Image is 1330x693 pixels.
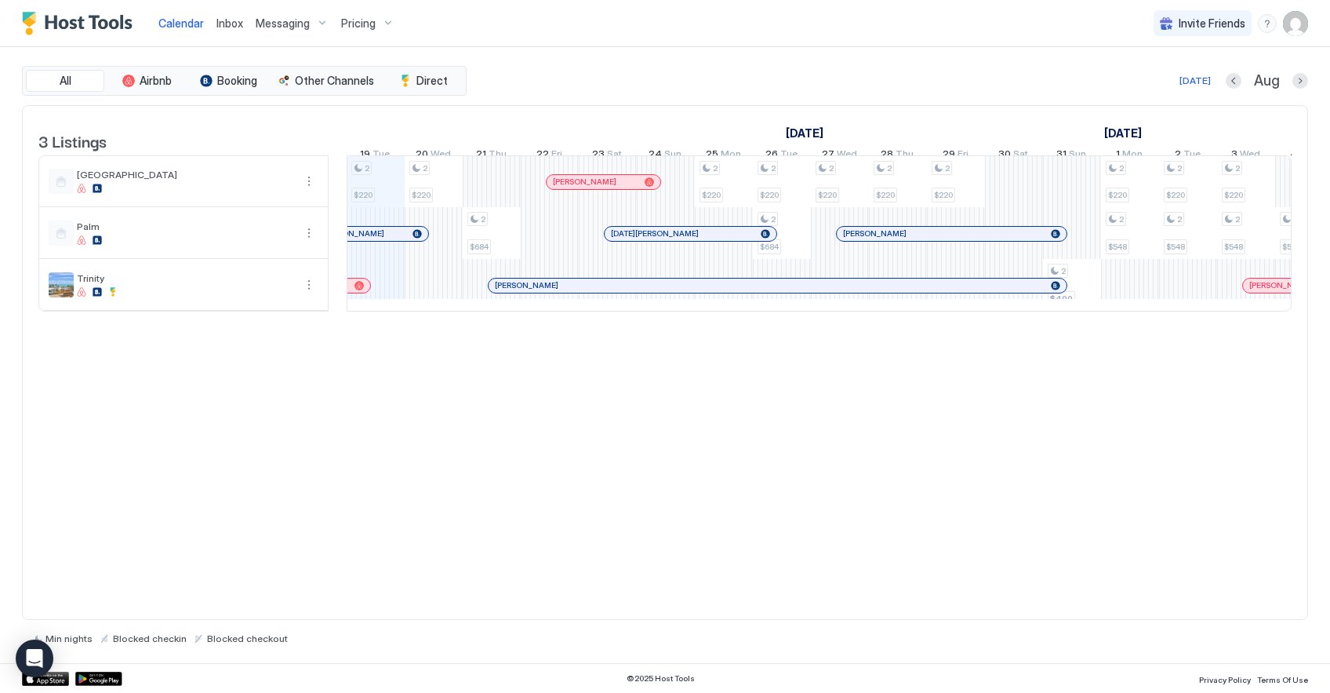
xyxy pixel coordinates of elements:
[761,144,801,167] a: August 26, 2025
[551,148,562,164] span: Fri
[1177,71,1213,90] button: [DATE]
[26,70,104,92] button: All
[607,148,622,164] span: Sat
[384,70,463,92] button: Direct
[158,15,204,31] a: Calendar
[60,74,71,88] span: All
[412,190,431,200] span: $220
[1171,144,1205,167] a: September 2, 2025
[158,16,204,30] span: Calendar
[837,148,857,164] span: Wed
[1224,242,1243,252] span: $548
[934,190,953,200] span: $220
[1119,163,1124,173] span: 2
[1290,148,1297,164] span: 4
[1108,190,1127,200] span: $220
[532,144,566,167] a: August 22, 2025
[588,144,626,167] a: August 23, 2025
[22,672,69,686] a: App Store
[216,16,243,30] span: Inbox
[649,148,662,164] span: 24
[721,148,741,164] span: Mon
[207,633,288,644] span: Blocked checkout
[1235,163,1240,173] span: 2
[1286,144,1321,167] a: September 4, 2025
[760,242,779,252] span: $684
[1283,11,1308,36] div: User profile
[77,169,293,181] span: [GEOGRAPHIC_DATA]
[300,224,318,243] button: More options
[1122,148,1143,164] span: Mon
[760,190,779,200] span: $220
[818,190,837,200] span: $220
[77,272,293,284] span: Trinity
[780,148,798,164] span: Tue
[38,129,107,152] span: 3 Listings
[713,163,718,173] span: 2
[295,74,374,88] span: Other Channels
[300,275,318,294] button: More options
[216,15,243,31] a: Inbox
[140,74,172,88] span: Airbnb
[49,272,74,297] div: listing image
[945,163,950,173] span: 2
[1257,670,1308,687] a: Terms Of Use
[300,224,318,243] div: menu
[822,148,834,164] span: 27
[416,74,448,88] span: Direct
[645,144,685,167] a: August 24, 2025
[706,148,718,164] span: 25
[876,190,895,200] span: $220
[341,16,376,31] span: Pricing
[1226,73,1241,89] button: Previous month
[1258,14,1277,33] div: menu
[627,673,695,684] span: © 2025 Host Tools
[664,148,681,164] span: Sun
[553,177,616,187] span: [PERSON_NAME]
[843,228,907,239] span: [PERSON_NAME]
[782,122,827,144] a: August 4, 2025
[1050,294,1073,304] span: $400
[592,148,605,164] span: 23
[472,144,511,167] a: August 21, 2025
[75,672,122,686] div: Google Play Store
[416,148,428,164] span: 20
[943,148,955,164] span: 29
[354,190,372,200] span: $220
[887,163,892,173] span: 2
[217,74,257,88] span: Booking
[1199,670,1251,687] a: Privacy Policy
[321,228,384,239] span: [PERSON_NAME]
[818,144,861,167] a: August 27, 2025
[412,144,455,167] a: August 20, 2025
[1069,148,1086,164] span: Sun
[356,144,394,167] a: August 19, 2025
[1257,675,1308,684] span: Terms Of Use
[998,148,1011,164] span: 30
[881,148,893,164] span: 28
[1254,72,1280,90] span: Aug
[22,12,140,35] div: Host Tools Logo
[1240,148,1260,164] span: Wed
[1013,148,1028,164] span: Sat
[1282,242,1301,252] span: $548
[1061,266,1066,276] span: 2
[16,640,53,677] div: Open Intercom Messenger
[1224,190,1243,200] span: $220
[481,214,485,224] span: 2
[476,148,486,164] span: 21
[939,144,972,167] a: August 29, 2025
[1292,73,1308,89] button: Next month
[489,148,507,164] span: Thu
[1108,242,1127,252] span: $548
[1166,242,1185,252] span: $548
[1179,74,1211,88] div: [DATE]
[189,70,267,92] button: Booking
[360,148,370,164] span: 19
[113,633,187,644] span: Blocked checkin
[423,163,427,173] span: 2
[431,148,451,164] span: Wed
[1177,214,1182,224] span: 2
[1175,148,1181,164] span: 2
[256,16,310,31] span: Messaging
